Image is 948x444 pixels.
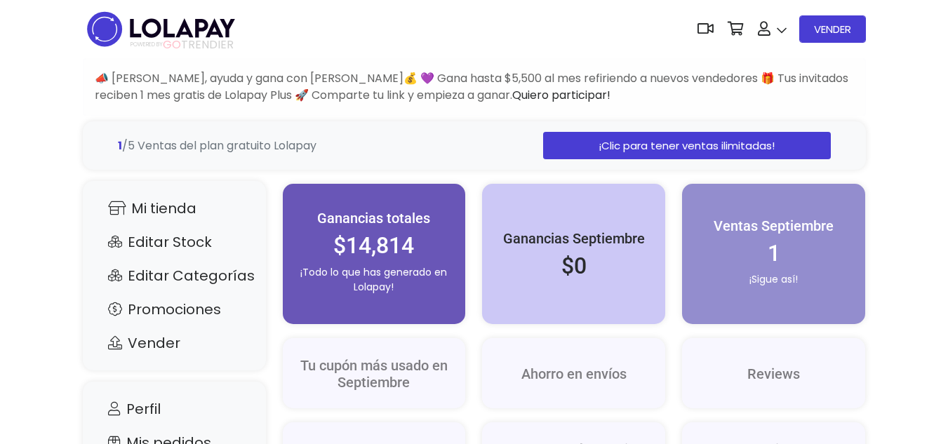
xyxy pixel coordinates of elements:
h5: Ventas Septiembre [696,217,851,234]
h2: $14,814 [297,232,452,259]
h5: Tu cupón más usado en Septiembre [297,357,452,391]
img: logo [83,7,239,51]
h5: Ganancias Septiembre [496,230,651,247]
span: 📣 [PERSON_NAME], ayuda y gana con [PERSON_NAME]💰 💜 Gana hasta $5,500 al mes refiriendo a nuevos v... [95,70,848,103]
a: Editar Stock [97,229,252,255]
a: Editar Categorías [97,262,252,289]
p: ¡Todo lo que has generado en Lolapay! [297,265,452,295]
strong: 1 [118,137,122,154]
span: TRENDIER [131,39,234,51]
a: Mi tienda [97,195,252,222]
p: ¡Sigue así! [696,272,851,287]
span: /5 Ventas del plan gratuito Lolapay [118,137,316,154]
h5: Ganancias totales [297,210,452,227]
span: GO [163,36,181,53]
a: ¡Clic para tener ventas ilimitadas! [543,132,830,159]
h5: Reviews [696,365,851,382]
h5: Ahorro en envíos [496,365,651,382]
a: Perfil [97,396,252,422]
h2: $0 [496,253,651,279]
a: Quiero participar! [512,87,610,103]
span: POWERED BY [131,41,163,48]
a: Vender [97,330,252,356]
a: Promociones [97,296,252,323]
h2: 1 [696,240,851,267]
a: VENDER [799,15,866,43]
